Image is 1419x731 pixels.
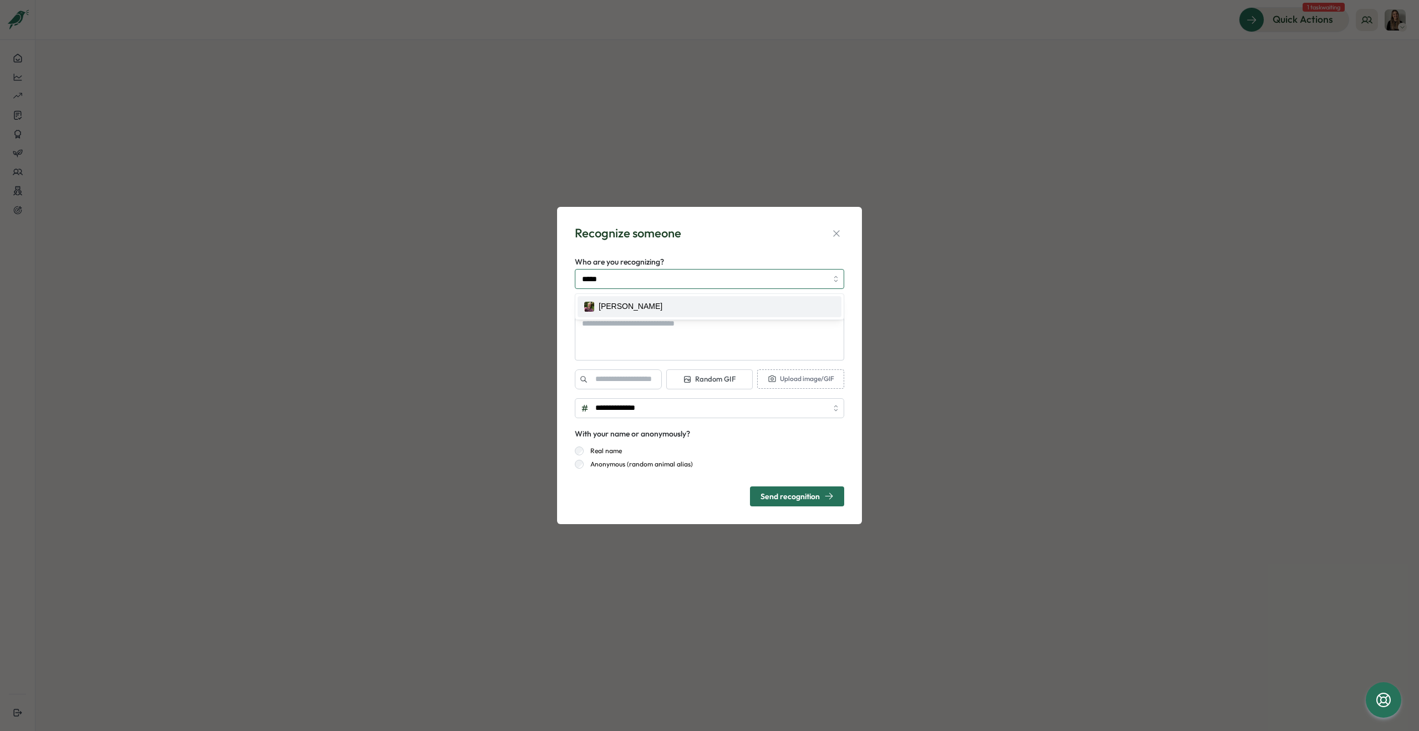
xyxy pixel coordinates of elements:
[599,301,662,313] div: [PERSON_NAME]
[760,491,834,501] div: Send recognition
[584,460,693,469] label: Anonymous (random animal alias)
[575,428,690,440] div: With your name or anonymously?
[575,225,681,242] div: Recognize someone
[575,256,664,268] label: Who are you recognizing?
[584,446,622,455] label: Real name
[683,374,736,384] span: Random GIF
[584,302,594,312] img: Marco
[666,369,753,389] button: Random GIF
[750,486,844,506] button: Send recognition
